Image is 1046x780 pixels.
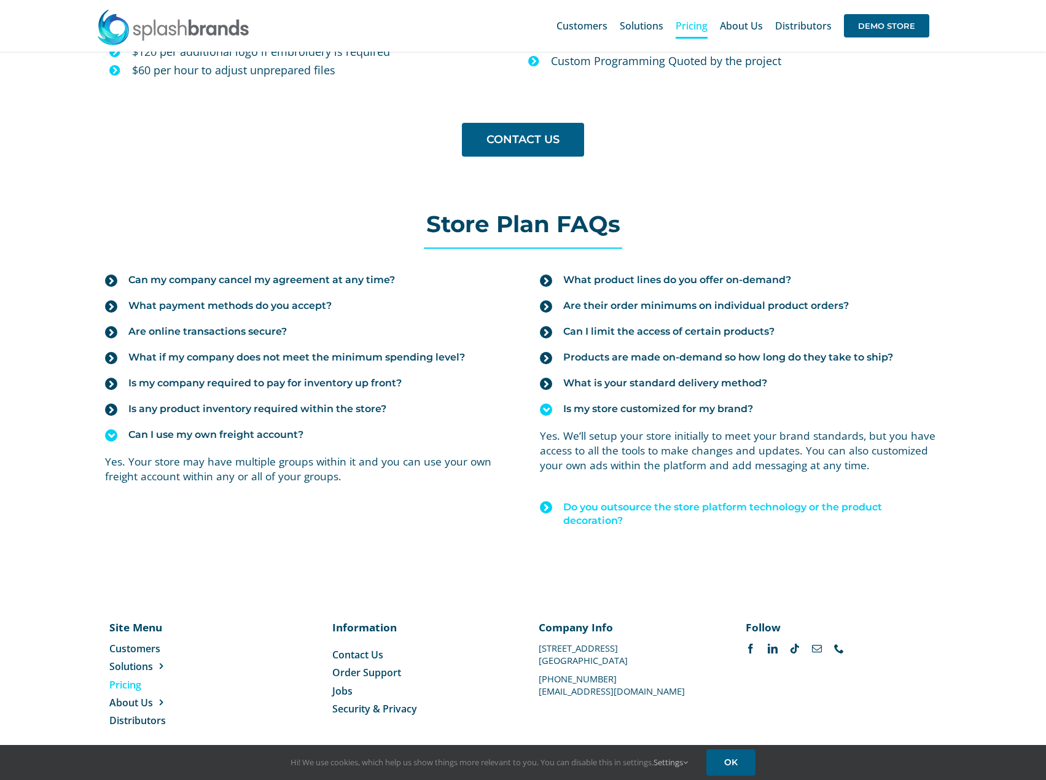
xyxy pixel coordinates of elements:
span: Pricing [676,21,708,31]
span: Can I limit the access of certain products? [563,325,775,338]
a: phone [834,644,844,653]
span: Pricing [109,678,141,692]
span: Is my company required to pay for inventory up front? [128,376,402,390]
span: What payment methods do you accept? [128,299,332,313]
span: Solutions [620,21,663,31]
a: Is my store customized for my brand? [540,396,940,422]
span: DEMO STORE [844,14,929,37]
a: About Us [109,696,221,709]
span: Are their order minimums on individual product orders? [563,299,849,313]
a: What is your standard delivery method? [540,370,940,396]
a: linkedin [768,644,778,653]
a: Products are made on-demand so how long do they take to ship? [540,345,940,370]
span: What is your standard delivery method? [563,376,767,390]
p: $60 per hour to adjust unprepared files [132,61,515,80]
span: Do you outsource the store platform technology or the product decoration? [563,501,940,528]
p: Yes. Your store may have multiple groups within it and you can use your own freight account withi... [105,454,505,484]
a: Settings [654,757,688,768]
a: tiktok [790,644,800,653]
a: mail [812,644,822,653]
span: Contact Us [332,648,383,661]
h2: Store Plan FAQs [93,212,953,236]
p: Follow [746,620,921,634]
a: Pricing [109,678,221,692]
a: Can I use my own freight account? [105,422,505,448]
span: Products are made on-demand so how long do they take to ship? [563,351,893,364]
a: Distributors [775,6,832,45]
a: OK [706,749,755,776]
span: What product lines do you offer on-demand? [563,273,791,287]
span: Can my company cancel my agreement at any time? [128,273,395,287]
span: Is my store customized for my brand? [563,402,753,416]
a: What if my company does not meet the minimum spending level? [105,345,505,370]
a: Do you outsource the store platform technology or the product decoration? [540,494,940,534]
nav: Menu [332,648,507,716]
a: Distributors [109,714,221,727]
p: Site Menu [109,620,221,634]
a: Security & Privacy [332,702,507,716]
span: Is any product inventory required within the store? [128,402,386,416]
span: Distributors [775,21,832,31]
a: What payment methods do you accept? [105,293,505,319]
a: Customers [556,6,607,45]
a: What product lines do you offer on-demand? [540,267,940,293]
a: CONTACT US [462,123,584,157]
a: Are their order minimums on individual product orders? [540,293,940,319]
a: Pricing [676,6,708,45]
a: facebook [746,644,755,653]
span: Jobs [332,684,353,698]
a: Order Support [332,666,507,679]
a: Solutions [109,660,221,673]
p: Custom Programming Quoted by the project [551,52,953,71]
nav: Main Menu Sticky [556,6,929,45]
span: Customers [109,642,160,655]
a: Is any product inventory required within the store? [105,396,505,422]
nav: Menu [109,642,221,728]
span: Distributors [109,714,166,727]
span: Security & Privacy [332,702,417,716]
span: Customers [556,21,607,31]
span: Are online transactions secure? [128,325,287,338]
p: Yes. We’ll setup your store initially to meet your brand standards, but you have access to all th... [540,428,940,473]
a: Contact Us [332,648,507,661]
a: DEMO STORE [844,6,929,45]
a: Can I limit the access of certain products? [540,319,940,345]
p: Information [332,620,507,634]
a: Can my company cancel my agreement at any time? [105,267,505,293]
a: Is my company required to pay for inventory up front? [105,370,505,396]
span: Hi! We use cookies, which help us show things more relevant to you. You can disable this in setti... [291,757,688,768]
span: About Us [109,696,153,709]
a: Are online transactions secure? [105,319,505,345]
span: Solutions [109,660,153,673]
span: What if my company does not meet the minimum spending level? [128,351,465,364]
span: Order Support [332,666,401,679]
p: Company Info [539,620,714,634]
a: Customers [109,642,221,655]
span: Can I use my own freight account? [128,428,303,442]
span: About Us [720,21,763,31]
img: SplashBrands.com Logo [96,9,250,45]
span: CONTACT US [486,133,560,146]
a: Jobs [332,684,507,698]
